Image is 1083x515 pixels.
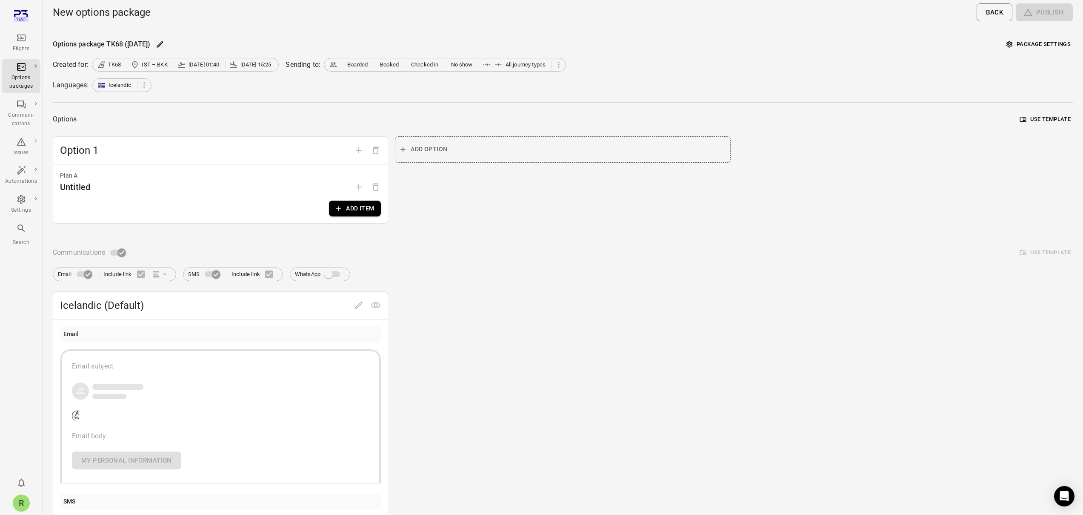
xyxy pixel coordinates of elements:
div: Sending to: [286,60,320,70]
span: IST – BKK [142,60,167,69]
label: SMS [188,266,224,282]
div: Options package TK68 ([DATE]) [53,39,150,49]
a: Settings [2,192,40,217]
span: Add option [350,146,367,154]
div: Flights [5,45,37,53]
a: Options packages [2,59,40,93]
div: Settings [5,206,37,215]
div: Untitled [60,180,90,194]
div: Created for: [53,60,89,70]
button: Back [977,3,1012,21]
button: Use template [1018,113,1073,126]
div: Issues [5,149,37,157]
span: Add plan [350,183,367,191]
span: No show [451,60,473,69]
button: Edit [154,38,166,51]
h1: New options package [53,6,151,19]
span: [DATE] 15:25 [240,60,271,69]
span: Preview [367,301,384,309]
div: Automations [5,177,37,186]
div: Search [5,239,37,247]
span: Option 1 [60,144,350,157]
label: WhatsApp [295,266,345,282]
div: Languages: [53,80,89,90]
span: Checked in [411,60,439,69]
label: Email [58,266,96,282]
label: Include link [231,265,278,283]
div: Icelandic [92,78,151,92]
a: Issues [2,134,40,160]
span: Options need to have at least one plan [367,183,384,191]
span: TK68 [108,60,121,69]
span: Delete option [367,146,384,154]
div: Communi-cations [5,111,37,128]
div: Open Intercom Messenger [1054,486,1074,506]
div: Email [63,330,79,339]
label: Include link [103,265,150,283]
a: Automations [2,163,40,188]
a: Flights [2,30,40,56]
div: Plan A [60,171,381,181]
div: Options [53,113,77,125]
div: R [13,495,30,512]
span: Communications [53,247,105,259]
button: Search [2,221,40,249]
div: Options packages [5,74,37,91]
a: Communi-cations [2,97,40,131]
div: BoardedBookedChecked inNo showAll journey types [324,58,566,72]
span: Booked [380,60,399,69]
div: SMS [63,497,75,506]
span: Edit [350,301,367,309]
button: Add item [329,201,381,216]
button: Notifications [13,474,30,491]
span: [DATE] 01:40 [189,60,220,69]
span: Icelandic (Default) [60,299,350,312]
button: Rachel [9,491,33,515]
span: Boarded [347,60,368,69]
span: All journey types [506,60,546,69]
span: Icelandic [109,81,131,89]
button: Package settings [1004,38,1073,51]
